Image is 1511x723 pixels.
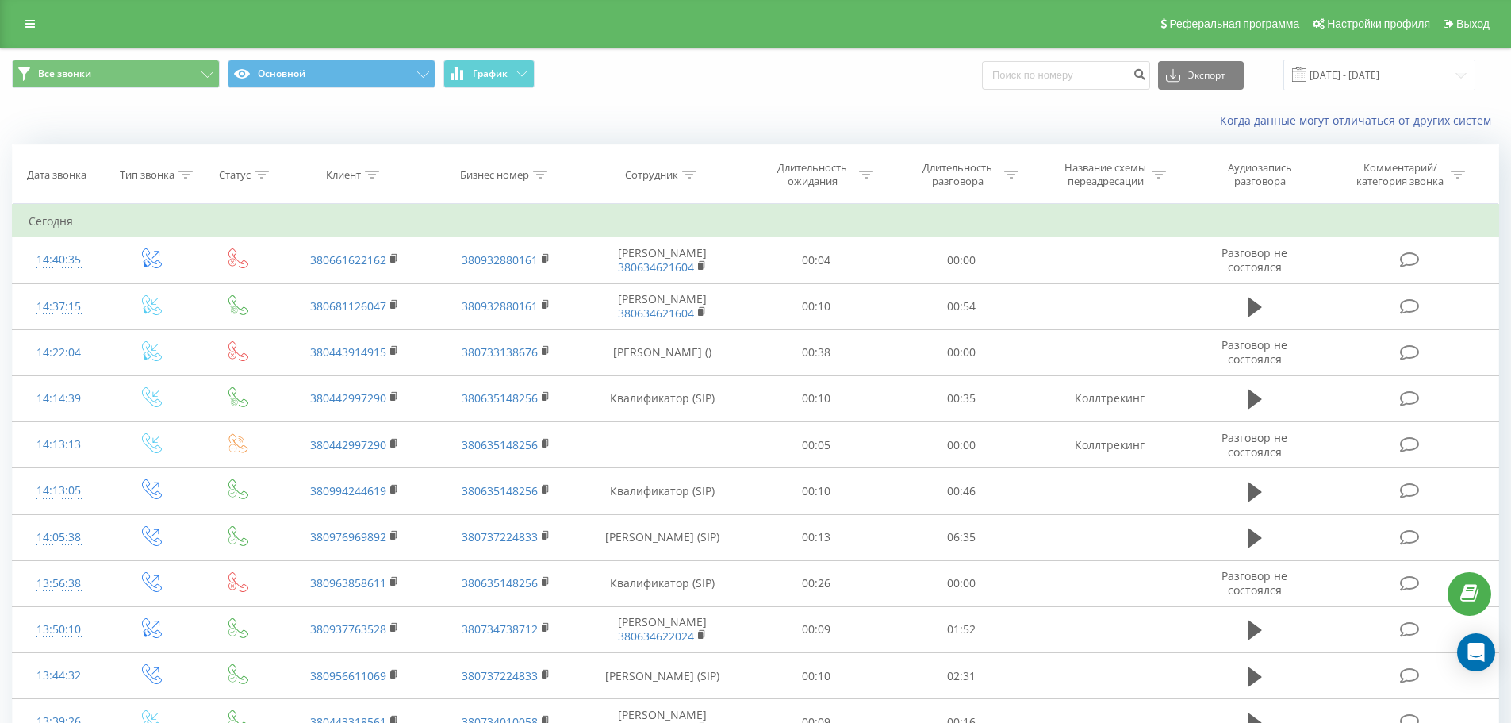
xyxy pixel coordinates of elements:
[29,475,90,506] div: 14:13:05
[443,60,535,88] button: График
[310,621,386,636] a: 380937763528
[462,668,538,683] a: 380737224833
[29,614,90,645] div: 13:50:10
[462,575,538,590] a: 380635148256
[889,653,1034,699] td: 02:31
[581,606,744,652] td: [PERSON_NAME]
[1327,17,1430,30] span: Настройки профиля
[581,237,744,283] td: [PERSON_NAME]
[618,629,694,644] a: 380634622024
[29,291,90,322] div: 14:37:15
[581,560,744,606] td: Квалификатор (SIP)
[744,606,889,652] td: 00:09
[228,60,435,88] button: Основной
[38,67,91,80] span: Все звонки
[1208,161,1311,188] div: Аудиозапись разговора
[581,283,744,329] td: [PERSON_NAME]
[1221,568,1287,598] span: Разговор не состоялся
[1354,161,1447,188] div: Комментарий/категория звонка
[1456,17,1490,30] span: Выход
[581,468,744,514] td: Квалификатор (SIP)
[462,529,538,544] a: 380737224833
[889,422,1034,468] td: 00:00
[310,344,386,360] a: 380443914915
[618,306,694,321] a: 380634621604
[219,168,251,182] div: Статус
[581,329,744,375] td: [PERSON_NAME] ()
[1034,375,1184,421] td: Коллтрекинг
[462,298,538,313] a: 380932880161
[310,575,386,590] a: 380963858611
[462,252,538,267] a: 380932880161
[1220,113,1499,128] a: Когда данные могут отличаться от других систем
[1221,337,1287,367] span: Разговор не состоялся
[462,621,538,636] a: 380734738712
[744,375,889,421] td: 00:10
[462,437,538,452] a: 380635148256
[1221,430,1287,460] span: Разговор не состоялся
[744,468,889,514] td: 00:10
[27,168,86,182] div: Дата звонка
[889,283,1034,329] td: 00:54
[462,344,538,360] a: 380733138676
[326,168,361,182] div: Клиент
[744,237,889,283] td: 00:04
[473,68,508,79] span: График
[310,298,386,313] a: 380681126047
[915,161,1000,188] div: Длительность разговора
[889,237,1034,283] td: 00:00
[744,514,889,560] td: 00:13
[744,653,889,699] td: 00:10
[889,560,1034,606] td: 00:00
[29,337,90,368] div: 14:22:04
[310,529,386,544] a: 380976969892
[29,383,90,414] div: 14:14:39
[581,653,744,699] td: [PERSON_NAME] (SIP)
[13,206,1499,237] td: Сегодня
[889,375,1034,421] td: 00:35
[120,168,174,182] div: Тип звонка
[460,168,529,182] div: Бизнес номер
[1221,245,1287,275] span: Разговор не состоялся
[29,568,90,599] div: 13:56:38
[744,560,889,606] td: 00:26
[1169,17,1299,30] span: Реферальная программа
[982,61,1150,90] input: Поиск по номеру
[1034,422,1184,468] td: Коллтрекинг
[889,468,1034,514] td: 00:46
[462,483,538,498] a: 380635148256
[1063,161,1148,188] div: Название схемы переадресации
[889,329,1034,375] td: 00:00
[29,660,90,691] div: 13:44:32
[310,668,386,683] a: 380956611069
[29,429,90,460] div: 14:13:13
[462,390,538,406] a: 380635148256
[744,329,889,375] td: 00:38
[310,252,386,267] a: 380661622162
[310,390,386,406] a: 380442997290
[1158,61,1244,90] button: Экспорт
[744,283,889,329] td: 00:10
[29,522,90,553] div: 14:05:38
[889,606,1034,652] td: 01:52
[29,244,90,275] div: 14:40:35
[310,437,386,452] a: 380442997290
[625,168,678,182] div: Сотрудник
[889,514,1034,560] td: 06:35
[12,60,220,88] button: Все звонки
[744,422,889,468] td: 00:05
[310,483,386,498] a: 380994244619
[581,514,744,560] td: [PERSON_NAME] (SIP)
[581,375,744,421] td: Квалификатор (SIP)
[618,260,694,275] a: 380634621604
[1457,633,1495,671] div: Open Intercom Messenger
[770,161,855,188] div: Длительность ожидания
